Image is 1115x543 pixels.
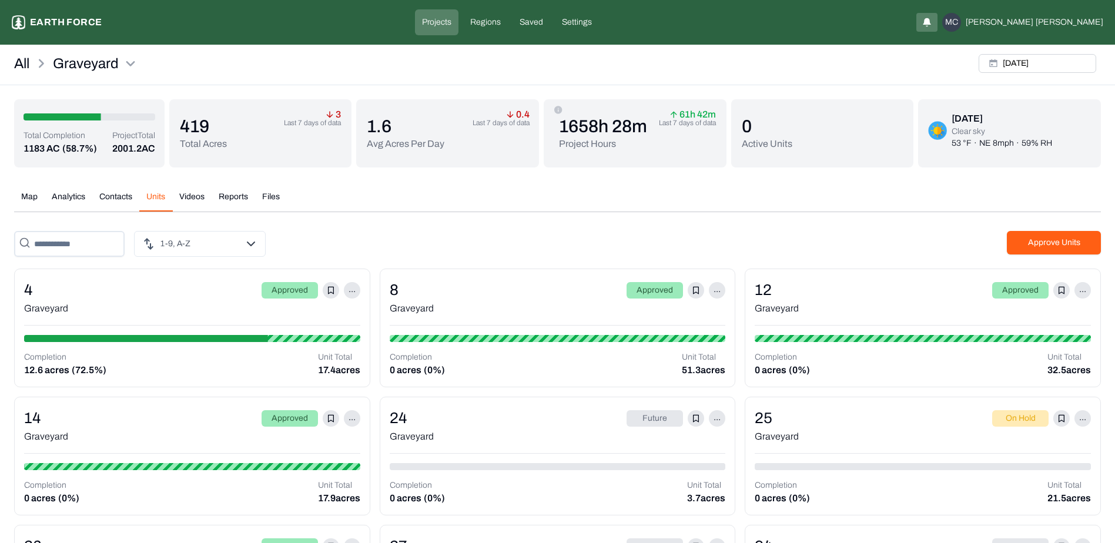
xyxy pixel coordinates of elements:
[14,54,29,73] a: All
[513,9,550,35] a: Saved
[473,118,530,128] p: Last 7 days of data
[1047,351,1091,363] p: Unit Total
[687,491,725,505] p: 3.7 acres
[24,301,360,316] div: Graveyard
[1047,480,1091,491] p: Unit Total
[1036,16,1103,28] span: [PERSON_NAME]
[555,9,599,35] a: Settings
[1047,363,1091,377] p: 32.5 acres
[659,118,716,128] p: Last 7 days of data
[627,410,683,427] div: Future
[979,54,1096,73] button: [DATE]
[682,363,725,377] p: 51.3 acres
[326,111,341,118] p: 3
[318,491,360,505] p: 17.9 acres
[1022,138,1052,149] p: 59% RH
[390,351,445,363] p: Completion
[262,282,318,299] div: Approved
[24,363,69,377] p: 12.6 acres
[326,111,333,118] img: arrow
[24,480,79,491] p: Completion
[255,191,287,212] button: Files
[390,430,726,444] div: Graveyard
[463,9,508,35] a: Regions
[180,137,227,151] p: Total Acres
[755,301,1091,316] div: Graveyard
[952,138,972,149] p: 53 °F
[367,137,444,151] p: Avg Acres Per Day
[30,15,102,29] p: Earth force
[262,410,318,427] div: Approved
[974,138,977,149] p: ·
[24,430,360,444] div: Graveyard
[682,351,725,363] p: Unit Total
[952,112,1052,126] div: [DATE]
[520,16,543,28] p: Saved
[709,410,725,427] p: ...
[344,410,360,427] p: ...
[687,480,725,491] p: Unit Total
[755,407,772,430] div: 25
[390,301,726,316] div: Graveyard
[755,279,772,301] div: 12
[390,491,421,505] p: 0 acres
[390,407,407,430] div: 24
[422,16,451,28] p: Projects
[58,491,79,505] p: (0%)
[755,491,786,505] p: 0 acres
[180,116,227,137] p: 419
[1007,231,1101,254] button: Approve Units
[318,480,360,491] p: Unit Total
[755,351,810,363] p: Completion
[53,54,119,73] p: Graveyard
[670,111,677,118] img: arrow
[390,279,399,301] div: 8
[562,16,592,28] p: Settings
[24,351,106,363] p: Completion
[62,142,97,156] p: (58.7%)
[424,491,445,505] p: (0%)
[92,191,139,212] button: Contacts
[112,142,155,156] p: 2001.2 AC
[160,238,190,250] p: 1-9, A-Z
[966,16,1033,28] span: [PERSON_NAME]
[139,191,172,212] button: Units
[789,491,810,505] p: (0%)
[992,410,1049,427] div: On Hold
[112,130,155,142] p: Project Total
[24,142,60,156] p: 1183 AC
[415,9,458,35] a: Projects
[45,191,92,212] button: Analytics
[12,15,25,29] img: earthforce-logo-white-uG4MPadI.svg
[14,191,45,212] button: Map
[318,363,360,377] p: 17.4 acres
[1074,282,1091,299] p: ...
[992,282,1049,299] div: Approved
[1074,410,1091,427] p: ...
[1047,491,1091,505] p: 21.5 acres
[507,111,530,118] p: 0.4
[344,282,360,299] p: ...
[559,116,647,137] p: 1658h 28m
[979,138,1014,149] p: NE 8mph
[742,137,792,151] p: Active Units
[470,16,501,28] p: Regions
[742,116,792,137] p: 0
[789,363,810,377] p: (0%)
[942,13,961,32] div: MC
[755,363,786,377] p: 0 acres
[24,491,56,505] p: 0 acres
[755,430,1091,444] div: Graveyard
[952,126,1052,138] p: Clear sky
[928,121,947,140] img: clear-sky-DDUEQLQN.png
[24,130,97,142] p: Total Completion
[284,118,341,128] p: Last 7 days of data
[318,351,360,363] p: Unit Total
[942,13,1103,32] button: MC[PERSON_NAME][PERSON_NAME]
[24,279,32,301] div: 4
[72,363,106,377] p: (72.5%)
[390,480,445,491] p: Completion
[755,480,810,491] p: Completion
[172,191,212,212] button: Videos
[559,137,647,151] p: Project Hours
